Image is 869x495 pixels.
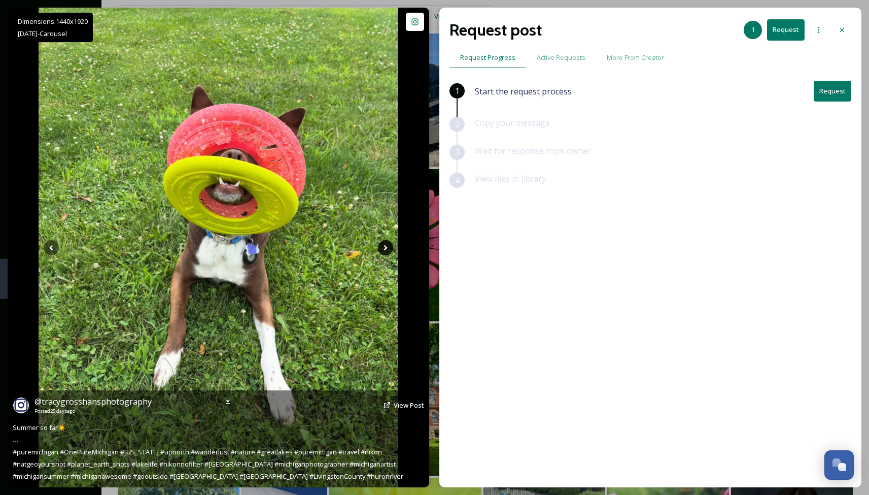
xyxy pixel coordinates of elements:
[455,85,460,97] span: 1
[455,146,460,158] span: 3
[34,396,152,407] span: @ tracygrosshansphotography
[455,174,460,186] span: 4
[449,18,542,42] h2: Request post
[537,53,585,62] span: Active Requests
[814,81,851,102] button: Request
[34,395,152,408] a: @tracygrosshansphotography
[394,401,424,410] a: View Post
[475,85,572,97] span: Start the request process
[39,8,398,487] img: Summer so far☀️ … #puremichigan #OnePureMichigan #michigan #upnorth #wanderlust #nature #greatlak...
[13,423,403,481] span: Summer so far☀️ … #puremichigan #OnePureMichigan #[US_STATE] #upnorth #wanderlust #nature #greatl...
[475,117,550,128] span: Copy your message
[751,25,755,35] span: 1
[475,173,546,184] span: View files in library
[824,450,854,480] button: Open Chat
[455,118,460,130] span: 2
[18,17,88,26] span: Dimensions: 1440 x 1920
[475,145,591,156] span: Wait for response from owner
[460,53,515,62] span: Request Progress
[607,53,664,62] span: More From Creator
[767,19,805,40] button: Request
[18,29,67,38] span: [DATE] - Carousel
[34,408,152,415] span: Posted 25 days ago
